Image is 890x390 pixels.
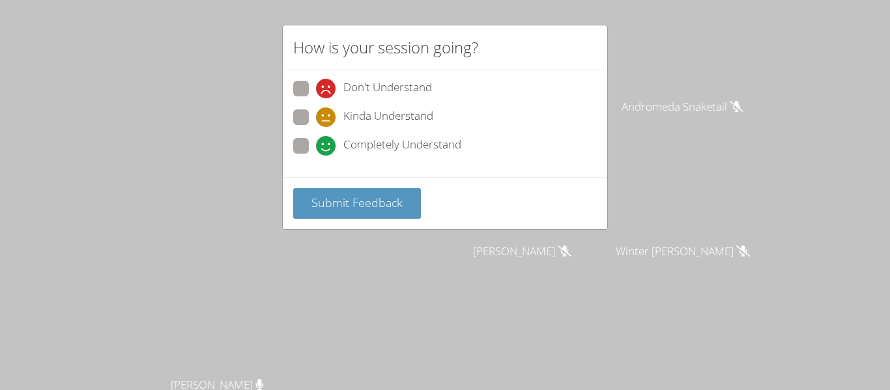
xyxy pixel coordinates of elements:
[343,136,461,156] span: Completely Understand
[343,79,432,98] span: Don't Understand
[293,188,421,219] button: Submit Feedback
[293,36,478,59] h2: How is your session going?
[343,107,433,127] span: Kinda Understand
[311,195,403,210] span: Submit Feedback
